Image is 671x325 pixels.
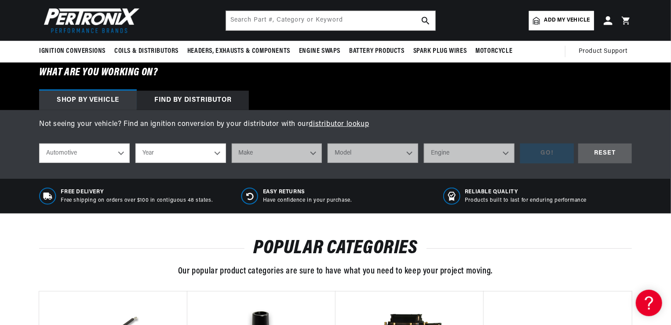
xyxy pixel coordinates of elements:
[475,47,512,56] span: Motorcycle
[226,11,435,30] input: Search Part #, Category or Keyword
[299,47,340,56] span: Engine Swaps
[39,144,130,163] select: Ride Type
[263,197,352,204] p: Have confidence in your purchase.
[309,121,369,128] a: distributor lookup
[579,41,632,62] summary: Product Support
[424,144,514,163] select: Engine
[232,144,322,163] select: Make
[465,197,587,204] p: Products built to last for enduring performance
[183,41,295,62] summary: Headers, Exhausts & Components
[61,197,213,204] p: Free shipping on orders over $100 in contiguous 48 states.
[39,91,137,110] div: Shop by vehicle
[17,55,654,90] h6: What are you working on?
[295,41,345,62] summary: Engine Swaps
[345,41,409,62] summary: Battery Products
[114,47,179,56] span: Coils & Distributors
[110,41,183,62] summary: Coils & Distributors
[263,188,352,196] span: Easy Returns
[328,144,418,163] select: Model
[416,11,435,30] button: search button
[529,11,594,30] a: Add my vehicle
[39,41,110,62] summary: Ignition Conversions
[413,47,467,56] span: Spark Plug Wires
[471,41,517,62] summary: Motorcycle
[39,119,632,130] p: Not seeing your vehicle? Find an ignition conversion by your distributor with our
[544,16,590,25] span: Add my vehicle
[465,188,587,196] span: RELIABLE QUALITY
[39,47,106,56] span: Ignition Conversions
[349,47,405,56] span: Battery Products
[61,188,213,196] span: Free Delivery
[187,47,290,56] span: Headers, Exhausts & Components
[579,47,627,56] span: Product Support
[137,91,249,110] div: Find by Distributor
[135,144,226,163] select: Year
[39,5,140,36] img: Pertronix
[409,41,471,62] summary: Spark Plug Wires
[578,144,632,163] div: RESET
